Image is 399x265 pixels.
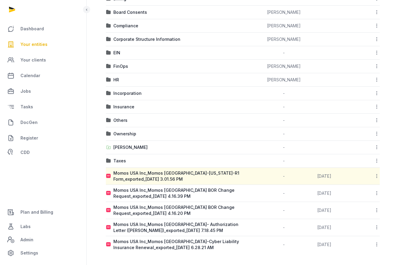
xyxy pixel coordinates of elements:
[264,202,304,219] td: -
[106,118,111,123] img: folder.svg
[106,208,111,213] img: pdf.svg
[264,6,304,19] td: [PERSON_NAME]
[113,239,243,251] div: Momos USA Inc_Momos [GEOGRAPHIC_DATA]-Cyber Liability Insurance Renewal_exported_[DATE] 6.28.21 AM
[113,170,243,182] div: Momos USA Inc_Momos [GEOGRAPHIC_DATA]-[US_STATE]-R1 Form_exported_[DATE] 3.01.56 PM
[264,19,304,33] td: [PERSON_NAME]
[5,219,81,234] a: Labs
[5,22,81,36] a: Dashboard
[113,36,180,42] div: Corporate Structure Information
[20,103,33,110] span: Tasks
[106,174,111,179] img: pdf.svg
[106,50,111,55] img: folder.svg
[264,73,304,87] td: [PERSON_NAME]
[113,204,243,216] div: Momos USA Inc_Momos [GEOGRAPHIC_DATA] BOR Change Request_exported_[DATE] 4.16.20 PM
[106,131,111,136] img: folder.svg
[264,219,304,236] td: -
[5,234,81,246] a: Admin
[20,149,30,156] span: CDD
[20,236,33,243] span: Admin
[5,246,81,260] a: Settings
[106,145,111,150] img: folder-upload.svg
[317,191,331,196] span: [DATE]
[113,63,128,69] div: FinOps
[106,104,111,109] img: folder.svg
[20,25,44,32] span: Dashboard
[317,242,331,247] span: [DATE]
[20,88,31,95] span: Jobs
[5,131,81,145] a: Register
[5,84,81,98] a: Jobs
[113,221,243,233] div: Momos USA Inc_Momos [GEOGRAPHIC_DATA]- Authorization Letter ([PERSON_NAME])_exported_[DATE] 7.18....
[113,144,148,150] div: [PERSON_NAME]
[317,225,331,230] span: [DATE]
[106,225,111,230] img: pdf.svg
[317,173,331,179] span: [DATE]
[264,168,304,185] td: -
[317,208,331,213] span: [DATE]
[106,77,111,82] img: folder.svg
[20,134,38,142] span: Register
[5,205,81,219] a: Plan and Billing
[20,119,38,126] span: DocGen
[264,100,304,114] td: -
[20,72,40,79] span: Calendar
[106,37,111,42] img: folder.svg
[264,141,304,154] td: -
[113,77,119,83] div: HR
[264,33,304,46] td: [PERSON_NAME]
[5,68,81,83] a: Calendar
[5,100,81,114] a: Tasks
[106,91,111,96] img: folder.svg
[113,90,142,96] div: Incorporation
[113,187,243,199] div: Momos USA Inc_Momos [GEOGRAPHIC_DATA] BOR Change Request_exported_[DATE] 4.16.39 PM
[113,50,120,56] div: EIN
[5,53,81,67] a: Your clients
[113,23,138,29] div: Compliance
[264,114,304,127] td: -
[20,223,31,230] span: Labs
[106,23,111,28] img: folder.svg
[113,117,127,123] div: Others
[106,191,111,196] img: pdf.svg
[20,209,53,216] span: Plan and Billing
[113,9,147,15] div: Board Consents
[264,236,304,253] td: -
[264,60,304,73] td: [PERSON_NAME]
[106,242,111,247] img: pdf.svg
[20,249,38,257] span: Settings
[113,158,126,164] div: Taxes
[20,56,46,64] span: Your clients
[113,104,134,110] div: Insurance
[106,64,111,69] img: folder.svg
[5,146,81,158] a: CDD
[106,158,111,163] img: folder.svg
[264,154,304,168] td: -
[5,115,81,130] a: DocGen
[5,37,81,52] a: Your entities
[264,87,304,100] td: -
[264,127,304,141] td: -
[113,131,136,137] div: Ownership
[106,10,111,15] img: folder.svg
[264,46,304,60] td: -
[20,41,48,48] span: Your entities
[264,185,304,202] td: -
